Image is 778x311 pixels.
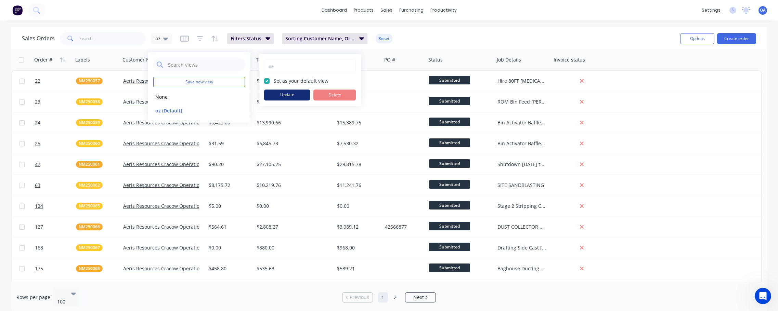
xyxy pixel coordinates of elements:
div: $27,105.25 [257,161,328,168]
div: $29,815.78 [337,161,377,168]
div: $15,389.75 [337,119,377,126]
a: 127 [35,217,76,237]
div: Drafting Side Cast [PERSON_NAME] [497,244,546,251]
div: purchasing [396,5,427,15]
div: $8,175.72 [209,182,249,189]
div: Customer Name [122,56,160,63]
a: Page 2 [390,292,400,302]
div: Baghouse Ducting Elbow [497,265,546,272]
a: 22 [35,71,76,91]
a: 168 [35,238,76,258]
span: 124 [35,203,43,209]
span: oz [155,35,160,42]
button: Update [264,90,310,100]
div: $6,845.73 [257,140,328,147]
button: NM250068 [76,265,103,272]
div: $11,241.76 [337,182,377,189]
div: settings [698,5,724,15]
div: Stage 2 Stripping Circuit Pipework - Fabrication [497,203,546,209]
div: Bin Activator Baffle No.1 [497,119,546,126]
a: 63 [35,175,76,195]
div: productivity [427,5,460,15]
span: 168 [35,244,43,251]
img: Factory [12,5,23,15]
span: Submitted [429,201,470,209]
span: Submitted [429,159,470,168]
span: 24 [35,119,40,126]
div: $2,808.27 [257,224,328,230]
button: Filters:Status [227,33,274,44]
span: Submitted [429,243,470,251]
span: 175 [35,265,43,272]
a: Aeris Resources Cracow Operations [123,78,205,84]
a: 124 [35,196,76,216]
div: $0.00 [209,244,249,251]
div: $13,990.66 [257,119,328,126]
div: $535.63 [257,265,328,272]
span: Submitted [429,97,470,105]
div: $5.00 [209,203,249,209]
span: 23 [35,98,40,105]
div: sales [377,5,396,15]
span: NM250062 [79,182,100,189]
button: Reset [376,34,392,43]
span: 22 [35,78,40,84]
div: $9,119.71 [257,78,328,84]
button: Delete [313,90,356,100]
a: Aeris Resources Cracow Operations [123,140,205,147]
span: Rows per page [16,294,50,301]
div: $7,530.32 [337,140,377,147]
a: Page 1 is your current page [378,292,388,302]
a: 47 [35,154,76,175]
button: NM250061 [76,161,103,168]
label: Set as your default view [274,77,328,84]
a: 23 [35,92,76,112]
div: Bin Activator Baffle No.2 [497,140,546,147]
div: $31.59 [209,140,249,147]
span: NM250066 [79,224,100,230]
button: Create order [717,33,756,44]
button: NM250057 [76,78,103,84]
span: Submitted [429,222,470,230]
a: Aeris Resources Cracow Operations [123,98,205,105]
span: 127 [35,224,43,230]
a: Aeris Resources Cracow Operations [123,203,205,209]
div: $880.00 [257,244,328,251]
div: $0.00 [337,203,377,209]
a: Previous page [342,294,373,301]
input: Search views [167,58,242,71]
a: Aeris Resources Cracow Operations [123,244,205,251]
div: DUST COLLECTOR SCREW [497,224,546,230]
div: Labels [75,56,90,63]
span: Submitted [429,263,470,272]
span: Next [413,294,424,301]
div: $90.20 [209,161,249,168]
a: 181 [35,279,76,300]
div: ROM Bin Feed [PERSON_NAME] [497,98,546,105]
h1: Sales Orders [22,35,55,42]
button: Save new view [153,77,245,87]
button: NM250065 [76,203,103,209]
span: Previous [350,294,369,301]
span: NM250057 [79,78,100,84]
span: Submitted [429,118,470,126]
div: $589.21 [337,265,377,272]
div: $8,425.00 [209,119,249,126]
div: $564.61 [209,224,249,230]
div: Hire 80FT [MEDICAL_DATA] Boom - Diesel [497,78,546,84]
span: Filters: Status [231,35,261,42]
a: Aeris Resources Cracow Operations [123,182,205,188]
span: 25 [35,140,40,147]
button: NM250060 [76,140,103,147]
input: Search... [79,32,146,45]
button: NM250067 [76,244,103,251]
span: 63 [35,182,40,189]
iframe: Intercom live chat [755,288,771,304]
a: dashboard [318,5,350,15]
span: NM250068 [79,265,100,272]
a: Aeris Resources Cracow Operations [123,224,205,230]
a: Aeris Resources Cracow Operations [123,161,205,167]
span: NM250060 [79,140,100,147]
span: NM250059 [79,119,100,126]
span: 47 [35,161,40,168]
